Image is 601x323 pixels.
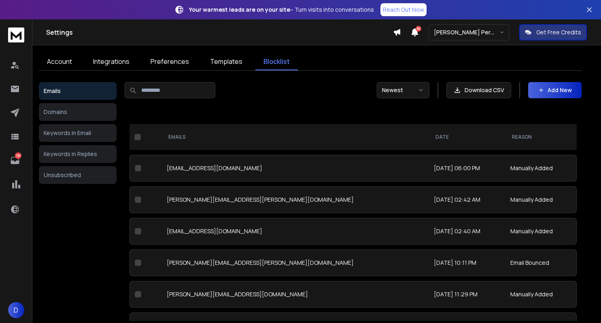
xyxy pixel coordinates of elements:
button: D [8,302,24,318]
h1: Settings [46,27,393,37]
span: 50 [416,26,421,32]
td: [EMAIL_ADDRESS][DOMAIN_NAME] [162,218,429,245]
button: Emails [39,82,117,100]
button: Download CSV [446,82,511,98]
a: Templates [202,53,251,70]
img: logo [8,27,24,42]
p: Add New [548,86,572,94]
a: Blocklist [255,53,298,70]
button: Get Free Credits [519,24,587,40]
th: EMAILS [162,124,429,150]
p: Get Free Credits [536,28,581,36]
a: Reach Out Now [380,3,427,16]
a: 138 [7,152,23,169]
a: Preferences [142,53,197,70]
td: [PERSON_NAME][EMAIL_ADDRESS][DOMAIN_NAME] [162,281,429,308]
td: [DATE] 10:11 PM [429,249,505,276]
strong: Your warmest leads are on your site [189,6,290,13]
td: Email Bounced [505,249,577,276]
td: Manually Added [505,155,577,182]
td: [EMAIL_ADDRESS][DOMAIN_NAME] [162,155,429,182]
th: DATE [429,124,505,150]
a: Integrations [85,53,138,70]
td: Manually Added [505,186,577,213]
a: Account [39,53,80,70]
td: Manually Added [505,281,577,308]
button: Keywords in Replies [39,145,117,163]
button: Domains [39,103,117,121]
button: Unsubscribed [39,166,117,184]
button: Keywords in Email [39,124,117,142]
td: [DATE] 02:40 AM [429,218,505,245]
td: Manually Added [505,218,577,245]
td: [PERSON_NAME][EMAIL_ADDRESS][PERSON_NAME][DOMAIN_NAME] [162,249,429,276]
p: [PERSON_NAME] Personal WorkSpace [434,28,499,36]
button: Add New [528,82,582,98]
td: [PERSON_NAME][EMAIL_ADDRESS][PERSON_NAME][DOMAIN_NAME] [162,186,429,213]
p: Reach Out Now [383,6,424,14]
p: 138 [15,152,21,159]
p: – Turn visits into conversations [189,6,374,14]
td: [DATE] 06:00 PM [429,155,505,182]
button: Newest [377,82,429,98]
th: REASON [505,124,577,150]
td: [DATE] 02:42 AM [429,186,505,213]
td: [DATE] 11:29 PM [429,281,505,308]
